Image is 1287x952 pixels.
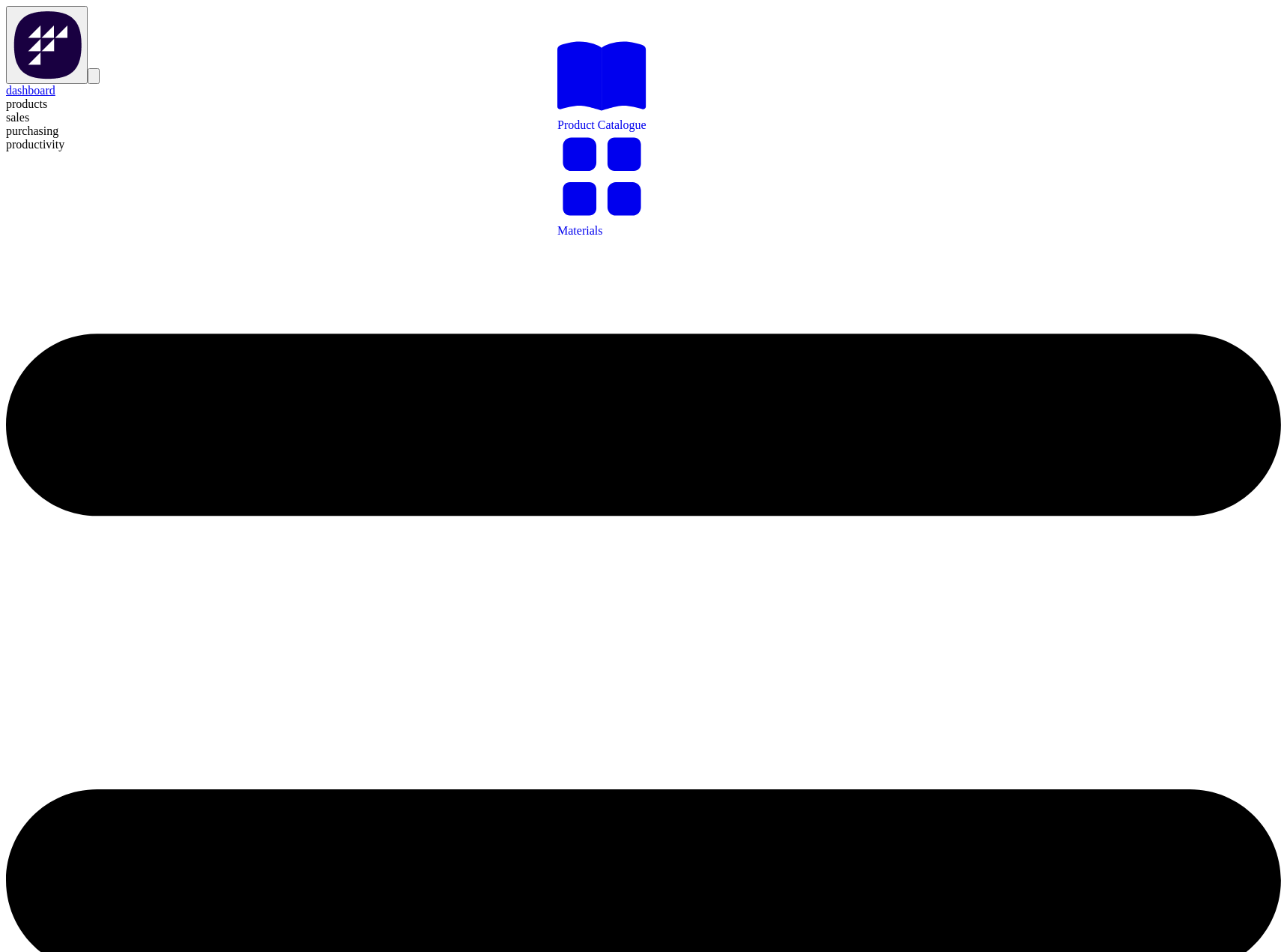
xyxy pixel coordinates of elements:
a: Product Catalogue [557,37,646,132]
div: Product Catalogue [557,118,646,132]
a: Materials [557,132,646,238]
img: Factory [12,8,82,79]
div: Materials [557,224,646,238]
a: dashboard [6,84,55,97]
div: productivity [6,138,1281,151]
div: purchasing [6,124,1281,138]
div: sales [6,111,1281,124]
div: products [6,97,1281,111]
